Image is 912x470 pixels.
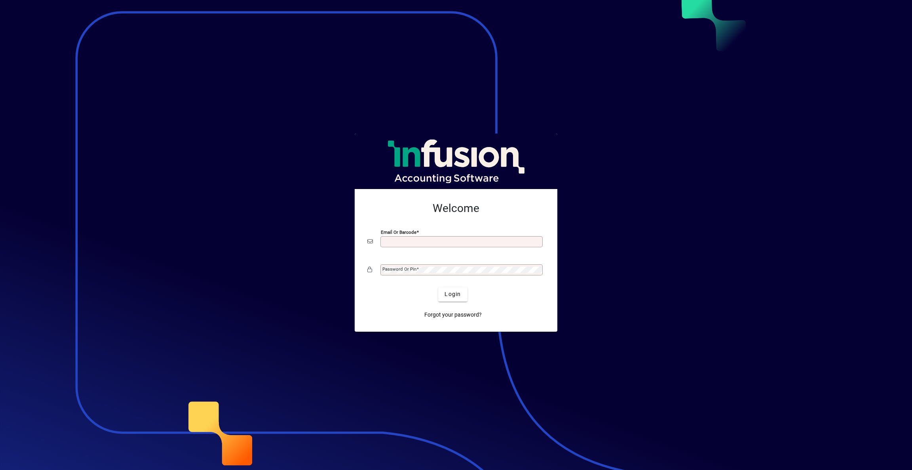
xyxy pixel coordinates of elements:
a: Forgot your password? [421,308,485,322]
span: Forgot your password? [424,311,482,319]
mat-label: Email or Barcode [381,229,416,235]
h2: Welcome [367,202,545,215]
button: Login [438,287,467,302]
span: Login [445,290,461,298]
mat-label: Password or Pin [382,266,416,272]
